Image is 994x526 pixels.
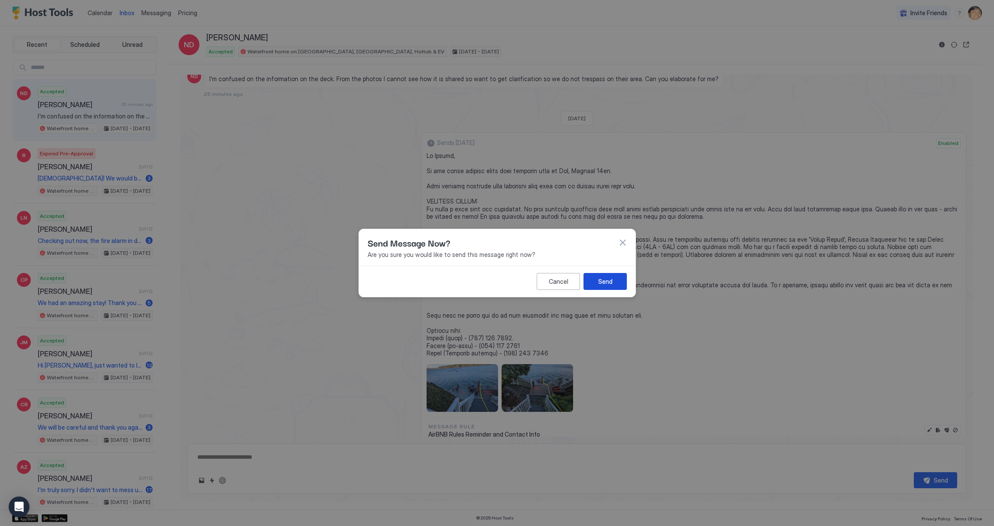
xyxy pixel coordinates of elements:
[9,496,29,517] div: Open Intercom Messenger
[583,273,627,290] button: Send
[367,251,626,259] span: Are you sure you would like to send this message right now?
[367,236,450,249] span: Send Message Now?
[548,277,568,286] div: Cancel
[598,277,612,286] div: Send
[537,273,580,290] button: Cancel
